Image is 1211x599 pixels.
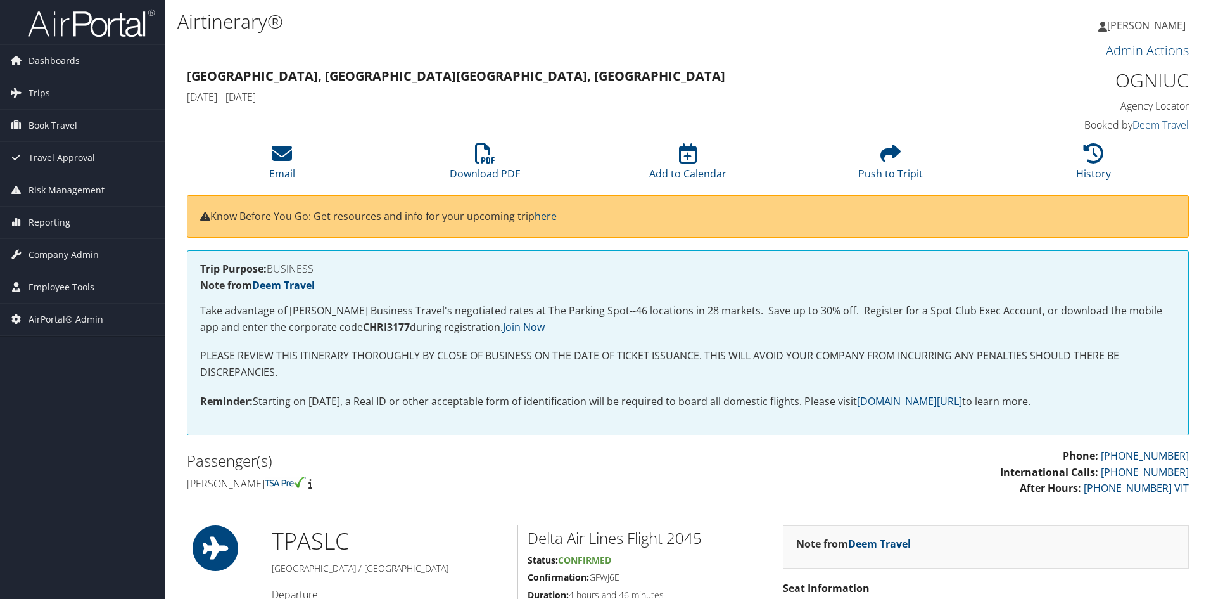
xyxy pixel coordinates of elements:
strong: Trip Purpose: [200,262,267,276]
h4: Booked by [953,118,1189,132]
strong: Note from [796,537,911,551]
span: Reporting [29,207,70,238]
a: [PHONE_NUMBER] VIT [1084,481,1189,495]
h4: [DATE] - [DATE] [187,90,934,104]
h1: TPA SLC [272,525,508,557]
strong: After Hours: [1020,481,1081,495]
span: Company Admin [29,239,99,271]
h4: BUSINESS [200,264,1176,274]
p: Starting on [DATE], a Real ID or other acceptable form of identification will be required to boar... [200,394,1176,410]
span: Travel Approval [29,142,95,174]
span: Book Travel [29,110,77,141]
a: [PHONE_NUMBER] [1101,465,1189,479]
strong: Status: [528,554,558,566]
h1: OGNIUC [953,67,1189,94]
span: [PERSON_NAME] [1107,18,1186,32]
span: Trips [29,77,50,109]
span: AirPortal® Admin [29,304,103,335]
h5: GFWJ6E [528,571,763,584]
h2: Delta Air Lines Flight 2045 [528,527,763,549]
a: History [1076,150,1111,181]
strong: Confirmation: [528,571,589,583]
a: Download PDF [450,150,520,181]
a: Join Now [503,320,545,334]
img: airportal-logo.png [28,8,155,38]
strong: Phone: [1063,449,1098,463]
a: Push to Tripit [858,150,923,181]
img: tsa-precheck.png [265,477,306,488]
span: Confirmed [558,554,611,566]
span: Risk Management [29,174,105,206]
h5: [GEOGRAPHIC_DATA] / [GEOGRAPHIC_DATA] [272,562,508,575]
h4: Agency Locator [953,99,1189,113]
strong: [GEOGRAPHIC_DATA], [GEOGRAPHIC_DATA] [GEOGRAPHIC_DATA], [GEOGRAPHIC_DATA] [187,67,725,84]
a: [PHONE_NUMBER] [1101,449,1189,463]
a: Deem Travel [252,278,315,292]
a: [PERSON_NAME] [1098,6,1198,44]
strong: Reminder: [200,394,253,408]
h2: Passenger(s) [187,450,678,472]
span: Dashboards [29,45,80,77]
strong: CHRI3177 [363,320,410,334]
a: Add to Calendar [649,150,726,181]
a: Deem Travel [1132,118,1189,132]
h1: Airtinerary® [177,8,858,35]
a: Admin Actions [1106,42,1189,59]
a: here [535,209,557,223]
strong: International Calls: [1000,465,1098,479]
strong: Seat Information [783,581,870,595]
p: PLEASE REVIEW THIS ITINERARY THOROUGHLY BY CLOSE OF BUSINESS ON THE DATE OF TICKET ISSUANCE. THIS... [200,348,1176,380]
a: Deem Travel [848,537,911,551]
p: Take advantage of [PERSON_NAME] Business Travel's negotiated rates at The Parking Spot--46 locati... [200,303,1176,335]
p: Know Before You Go: Get resources and info for your upcoming trip [200,209,1176,225]
a: [DOMAIN_NAME][URL] [857,394,962,408]
strong: Note from [200,278,315,292]
span: Employee Tools [29,271,94,303]
h4: [PERSON_NAME] [187,477,678,491]
a: Email [269,150,295,181]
